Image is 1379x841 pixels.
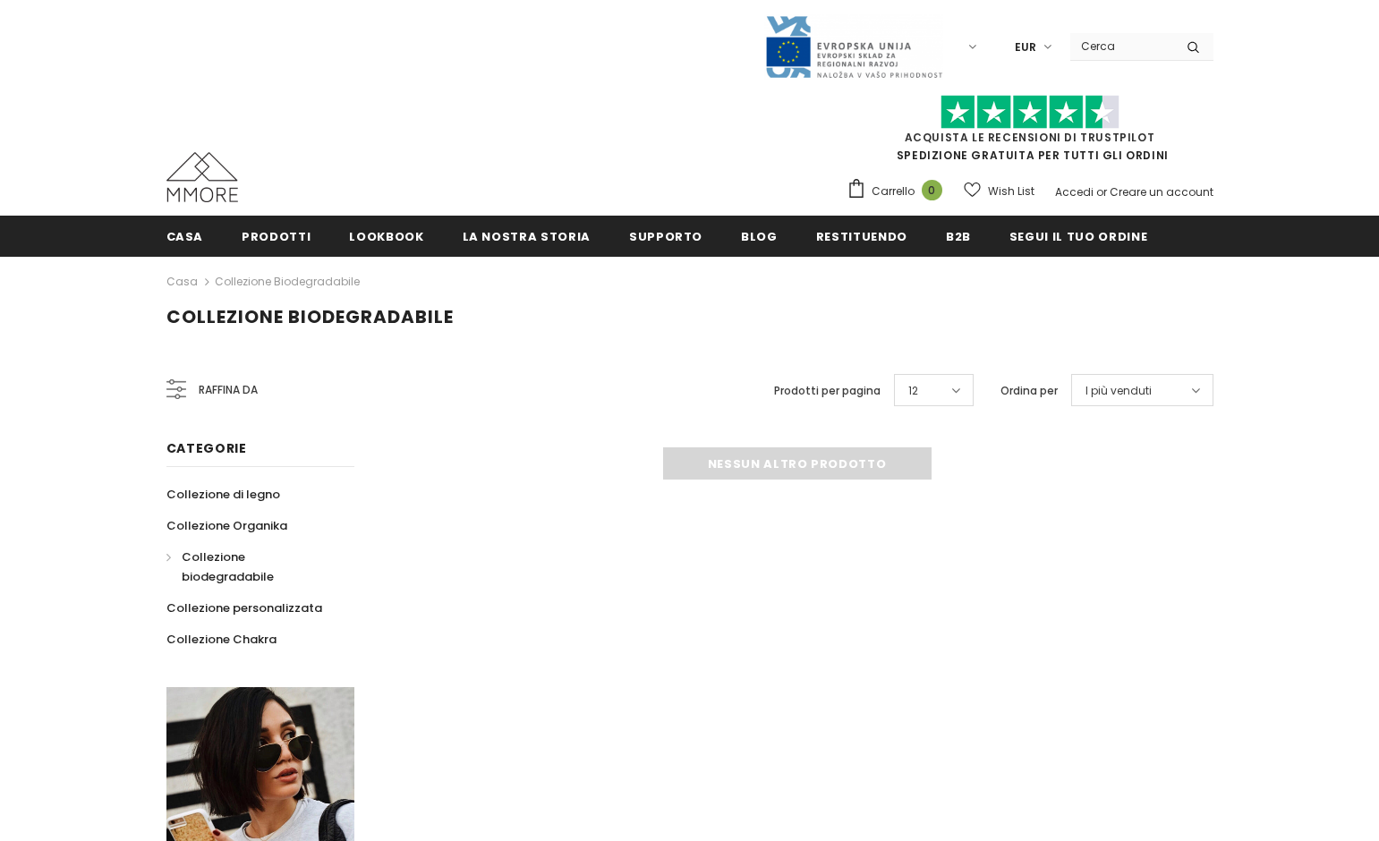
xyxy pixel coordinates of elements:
[946,216,971,256] a: B2B
[215,274,360,289] a: Collezione biodegradabile
[1009,228,1147,245] span: Segui il tuo ordine
[463,228,591,245] span: La nostra storia
[847,178,951,205] a: Carrello 0
[166,439,247,457] span: Categorie
[463,216,591,256] a: La nostra storia
[166,271,198,293] a: Casa
[629,228,702,245] span: supporto
[349,228,423,245] span: Lookbook
[166,152,238,202] img: Casi MMORE
[1015,38,1036,56] span: EUR
[166,216,204,256] a: Casa
[872,183,915,200] span: Carrello
[847,103,1213,163] span: SPEDIZIONE GRATUITA PER TUTTI GLI ORDINI
[242,216,311,256] a: Prodotti
[764,38,943,54] a: Javni Razpis
[941,95,1119,130] img: Fidati di Pilot Stars
[166,486,280,503] span: Collezione di legno
[166,479,280,510] a: Collezione di legno
[905,130,1155,145] a: Acquista le recensioni di TrustPilot
[908,382,918,400] span: 12
[1070,33,1173,59] input: Search Site
[166,624,277,655] a: Collezione Chakra
[166,541,335,592] a: Collezione biodegradabile
[964,175,1034,207] a: Wish List
[741,216,778,256] a: Blog
[166,631,277,648] span: Collezione Chakra
[988,183,1034,200] span: Wish List
[242,228,311,245] span: Prodotti
[166,304,454,329] span: Collezione biodegradabile
[629,216,702,256] a: supporto
[1096,184,1107,200] span: or
[182,548,274,585] span: Collezione biodegradabile
[1110,184,1213,200] a: Creare un account
[816,216,907,256] a: Restituendo
[166,228,204,245] span: Casa
[166,592,322,624] a: Collezione personalizzata
[166,599,322,616] span: Collezione personalizzata
[764,14,943,80] img: Javni Razpis
[922,180,942,200] span: 0
[1009,216,1147,256] a: Segui il tuo ordine
[1055,184,1094,200] a: Accedi
[349,216,423,256] a: Lookbook
[741,228,778,245] span: Blog
[199,380,258,400] span: Raffina da
[1000,382,1058,400] label: Ordina per
[1085,382,1152,400] span: I più venduti
[946,228,971,245] span: B2B
[774,382,881,400] label: Prodotti per pagina
[166,510,287,541] a: Collezione Organika
[166,517,287,534] span: Collezione Organika
[816,228,907,245] span: Restituendo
